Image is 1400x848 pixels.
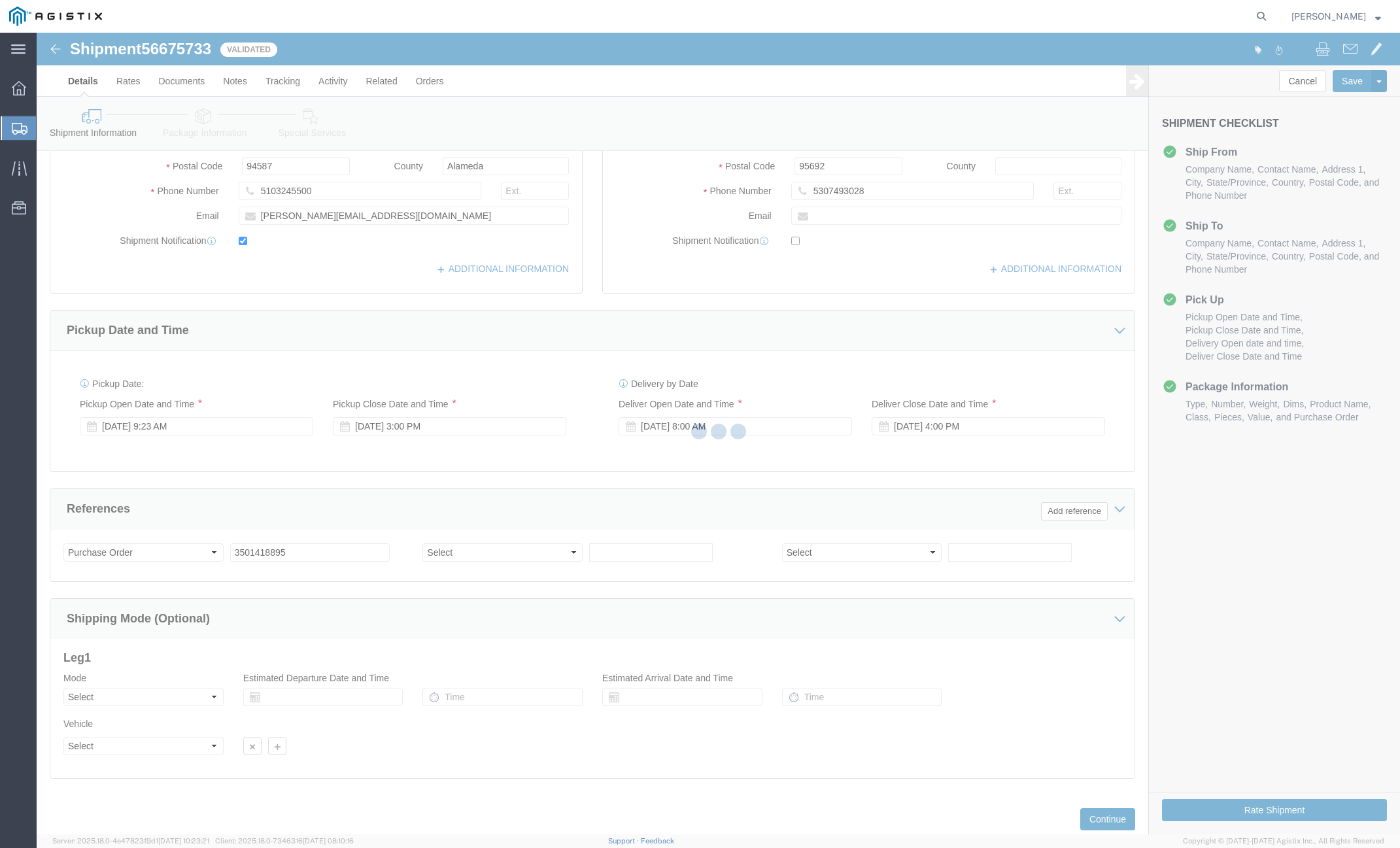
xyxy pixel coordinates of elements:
[215,837,354,845] span: Client: 2025.18.0-7346316
[608,837,641,845] a: Support
[641,837,674,845] a: Feedback
[1291,8,1382,24] button: [PERSON_NAME]
[303,837,354,845] span: [DATE] 08:10:16
[158,837,209,845] span: [DATE] 10:23:21
[1291,9,1366,24] span: Lucero Lizaola
[52,837,209,845] span: Server: 2025.18.0-4e47823f9d1
[9,7,102,26] img: logo
[1183,836,1384,847] span: Copyright © [DATE]-[DATE] Agistix Inc., All Rights Reserved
